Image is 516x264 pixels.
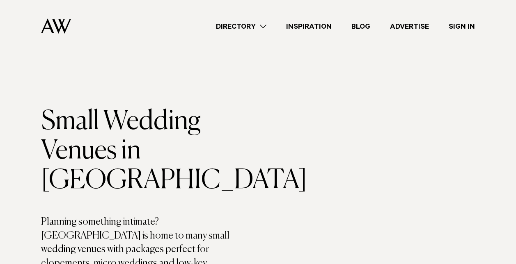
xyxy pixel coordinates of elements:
[41,107,258,196] h1: Small Wedding Venues in [GEOGRAPHIC_DATA]
[41,18,71,34] img: Auckland Weddings Logo
[342,21,380,32] a: Blog
[439,21,485,32] a: Sign In
[276,21,342,32] a: Inspiration
[380,21,439,32] a: Advertise
[206,21,276,32] a: Directory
